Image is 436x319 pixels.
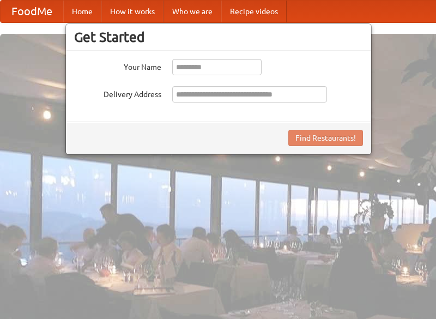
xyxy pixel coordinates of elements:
h3: Get Started [74,29,363,45]
a: How it works [101,1,163,22]
label: Your Name [74,59,161,73]
label: Delivery Address [74,86,161,100]
a: FoodMe [1,1,63,22]
a: Home [63,1,101,22]
a: Who we are [163,1,221,22]
a: Recipe videos [221,1,287,22]
button: Find Restaurants! [288,130,363,146]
